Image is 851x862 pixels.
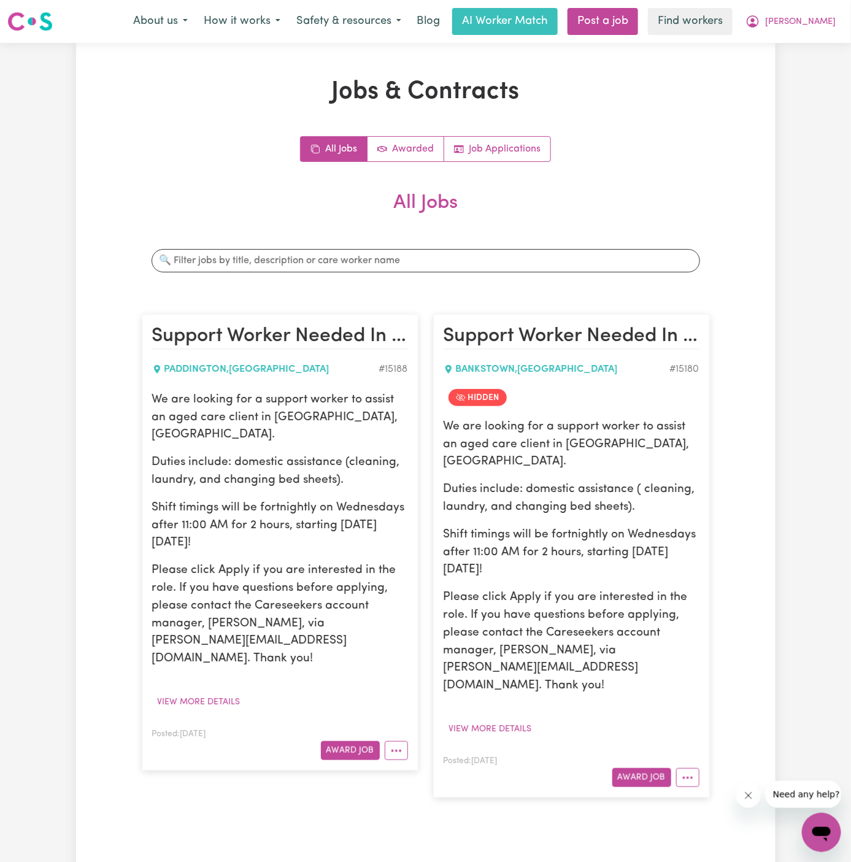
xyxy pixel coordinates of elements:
[125,9,196,34] button: About us
[736,783,761,808] iframe: Close message
[152,391,408,444] p: We are looking for a support worker to assist an aged care client in [GEOGRAPHIC_DATA], [GEOGRAPH...
[152,362,379,377] div: PADDINGTON , [GEOGRAPHIC_DATA]
[444,720,537,739] button: View more details
[444,418,699,471] p: We are looking for a support worker to assist an aged care client in [GEOGRAPHIC_DATA], [GEOGRAPH...
[444,589,699,695] p: Please click Apply if you are interested in the role. If you have questions before applying, plea...
[196,9,288,34] button: How it works
[7,10,53,33] img: Careseekers logo
[142,77,710,107] h1: Jobs & Contracts
[379,362,408,377] div: Job ID #15188
[152,499,408,552] p: Shift timings will be fortnightly on Wednesdays after 11:00 AM for 2 hours, starting [DATE][DATE]!
[444,481,699,517] p: Duties include: domestic assistance ( cleaning, laundry, and changing bed sheets).
[152,730,206,738] span: Posted: [DATE]
[409,8,447,35] a: Blog
[802,813,841,852] iframe: Button to launch messaging window
[152,562,408,668] p: Please click Apply if you are interested in the role. If you have questions before applying, plea...
[444,325,699,349] h2: Support Worker Needed In Bankstown, NSW
[612,768,671,787] button: Award Job
[444,526,699,579] p: Shift timings will be fortnightly on Wednesdays after 11:00 AM for 2 hours, starting [DATE][DATE]!
[452,8,558,35] a: AI Worker Match
[321,741,380,760] button: Award Job
[288,9,409,34] button: Safety & resources
[568,8,638,35] a: Post a job
[152,454,408,490] p: Duties include: domestic assistance (cleaning, laundry, and changing bed sheets).
[670,362,699,377] div: Job ID #15180
[444,137,550,161] a: Job applications
[444,362,670,377] div: BANKSTOWN , [GEOGRAPHIC_DATA]
[444,757,498,765] span: Posted: [DATE]
[152,249,700,272] input: 🔍 Filter jobs by title, description or care worker name
[449,389,507,406] span: Job is hidden
[7,7,53,36] a: Careseekers logo
[676,768,699,787] button: More options
[152,693,246,712] button: View more details
[737,9,844,34] button: My Account
[142,191,710,234] h2: All Jobs
[385,741,408,760] button: More options
[766,781,841,808] iframe: Message from company
[301,137,368,161] a: All jobs
[368,137,444,161] a: Active jobs
[648,8,733,35] a: Find workers
[765,15,836,29] span: [PERSON_NAME]
[152,325,408,349] h2: Support Worker Needed In Paddington, NSW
